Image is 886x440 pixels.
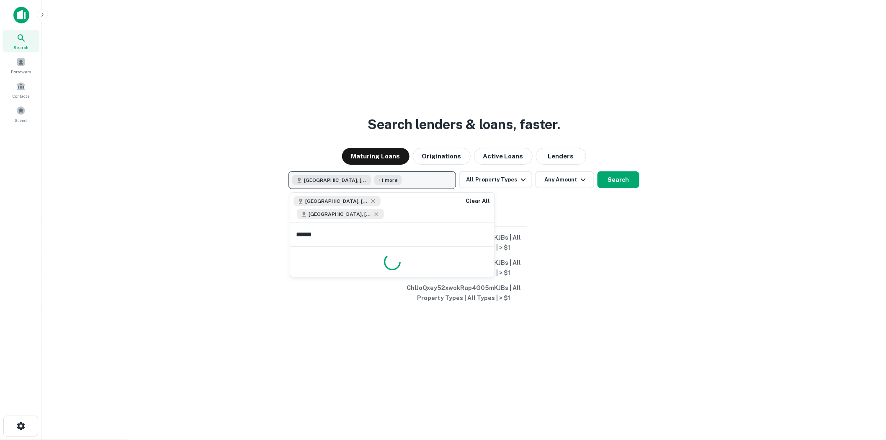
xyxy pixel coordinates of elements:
button: [GEOGRAPHIC_DATA], [GEOGRAPHIC_DATA], [GEOGRAPHIC_DATA]+1 more [288,171,456,189]
span: [GEOGRAPHIC_DATA], [GEOGRAPHIC_DATA], [GEOGRAPHIC_DATA] [309,210,371,218]
button: Originations [413,148,471,165]
span: [GEOGRAPHIC_DATA], [GEOGRAPHIC_DATA], [GEOGRAPHIC_DATA] [305,197,368,205]
iframe: Chat Widget [844,373,886,413]
a: Borrowers [3,54,39,77]
a: Search [3,30,39,52]
button: Any Amount [536,171,594,188]
h3: Search lenders & loans, faster. [368,114,560,135]
img: capitalize-icon.png [13,7,29,23]
button: All Property Types [459,171,532,188]
button: Active Loans [474,148,533,165]
span: [GEOGRAPHIC_DATA], [GEOGRAPHIC_DATA], [GEOGRAPHIC_DATA] [304,176,367,184]
a: Contacts [3,78,39,101]
button: Clear All [464,196,491,206]
span: +1 more [379,176,398,184]
button: Maturing Loans [342,148,410,165]
button: ChIJoQxey52xwokRap4G05mKJBs | All Property Types | All Types | > $1 [401,280,527,305]
button: Lenders [536,148,586,165]
span: Borrowers [11,68,31,75]
span: Saved [15,117,27,124]
button: Search [598,171,639,188]
span: Contacts [13,93,29,99]
a: Saved [3,103,39,125]
span: Search [13,44,28,51]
